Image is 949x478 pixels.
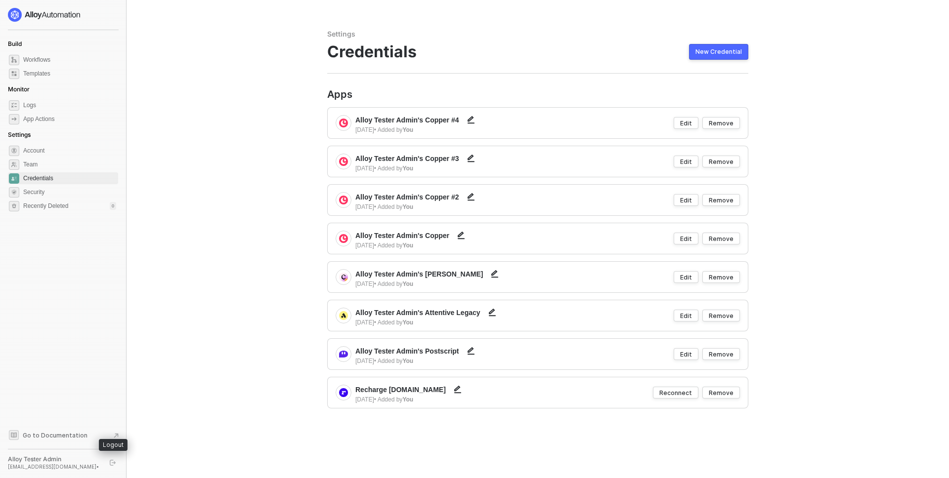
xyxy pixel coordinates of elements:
img: integration-icon [339,234,348,243]
button: Remove [702,194,740,206]
div: [DATE] • Added by [355,203,479,211]
b: You [402,280,413,287]
span: Go to Documentation [23,431,87,439]
div: Edit [680,312,692,320]
button: Remove [702,387,740,398]
b: You [402,126,413,133]
div: Edit [680,273,692,281]
div: Alloy Tester Admin's [PERSON_NAME] [355,266,503,282]
div: Remove [709,389,733,397]
div: [EMAIL_ADDRESS][DOMAIN_NAME] • [8,463,101,470]
button: Edit [674,194,698,206]
span: Account [23,145,116,157]
div: Alloy Tester Admin's Copper #2 [355,189,479,205]
div: Remove [709,350,733,358]
button: Edit [674,117,698,129]
div: New Credential [695,48,742,56]
span: icon-app-actions [9,114,19,124]
a: Knowledge Base [8,429,119,441]
span: security [9,187,19,198]
div: Remove [709,273,733,281]
button: Reconnect [653,387,698,398]
button: Remove [702,117,740,129]
div: Alloy Tester Admin's Postscript [355,343,479,359]
div: [DATE] • Added by [355,241,469,250]
span: Monitor [8,85,30,93]
b: You [402,203,413,210]
button: Edit [674,310,698,321]
div: Alloy Tester Admin's Copper #3 [355,151,479,166]
button: Edit [674,271,698,283]
div: Edit [680,119,692,127]
button: New Credential [689,44,748,60]
div: Recharge [DOMAIN_NAME] [355,382,466,398]
div: Remove [709,158,733,166]
div: Logout [99,439,128,451]
b: You [402,319,413,326]
div: Alloy Tester Admin's Attentive Legacy [355,305,500,320]
div: Remove [709,119,733,127]
img: logo [8,8,81,22]
div: [DATE] • Added by [355,357,479,365]
span: team [9,159,19,170]
a: logo [8,8,118,22]
button: Edit [674,156,698,167]
img: integration-icon [339,157,348,166]
span: documentation [9,430,19,440]
span: Settings [8,131,31,138]
span: settings [9,146,19,156]
div: Edit [680,235,692,243]
button: Edit [674,233,698,244]
div: [DATE] • Added by [355,319,500,327]
div: Edit [680,158,692,166]
span: settings [9,201,19,211]
span: Team [23,159,116,170]
span: Templates [23,68,116,80]
div: App Actions [23,115,54,123]
b: You [402,242,413,249]
span: Build [8,40,22,47]
img: integration-icon [339,273,348,281]
div: Alloy Tester Admin's Copper [355,228,469,243]
div: Apps [327,89,748,99]
img: integration-icon [339,311,348,320]
div: Alloy Tester Admin's Copper #4 [355,112,479,128]
span: Credentials [327,42,417,61]
div: Settings [327,30,748,39]
span: dashboard [9,55,19,65]
div: [DATE] • Added by [355,164,479,173]
b: You [402,165,413,172]
div: Reconnect [659,389,692,397]
div: Edit [680,350,692,358]
button: Remove [702,310,740,321]
img: integration-icon [339,196,348,204]
button: Remove [702,233,740,244]
button: Edit [674,348,698,360]
span: Security [23,186,116,198]
span: Workflows [23,54,116,66]
div: Remove [709,312,733,320]
div: Alloy Tester Admin [8,455,101,463]
img: integration-icon [339,350,348,358]
button: Remove [702,271,740,283]
img: integration-icon [339,388,348,397]
span: credentials [9,173,19,184]
div: [DATE] • Added by [355,126,479,134]
div: Edit [680,196,692,204]
span: Credentials [23,172,116,184]
img: integration-icon [339,119,348,127]
span: icon-logs [9,100,19,111]
div: [DATE] • Added by [355,396,466,404]
button: Remove [702,348,740,360]
b: You [402,396,413,403]
div: Remove [709,196,733,204]
button: Remove [702,156,740,167]
b: You [402,358,413,364]
div: [DATE] • Added by [355,280,503,288]
span: Logs [23,99,116,111]
span: marketplace [9,69,19,79]
div: Remove [709,235,733,243]
span: logout [110,460,116,466]
span: document-arrow [111,431,121,440]
div: 0 [110,202,116,210]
